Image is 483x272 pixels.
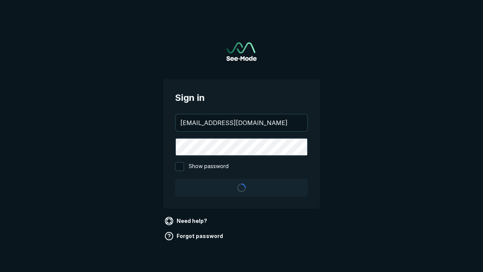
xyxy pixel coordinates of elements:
img: See-Mode Logo [226,42,257,61]
a: Forgot password [163,230,226,242]
a: Go to sign in [226,42,257,61]
span: Sign in [175,91,308,105]
input: your@email.com [176,114,307,131]
span: Show password [189,162,229,171]
a: Need help? [163,215,210,227]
